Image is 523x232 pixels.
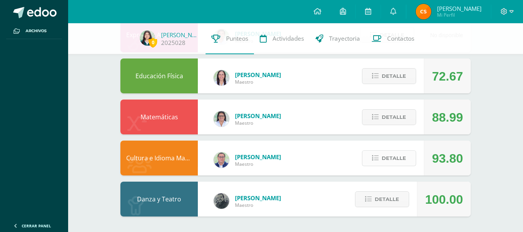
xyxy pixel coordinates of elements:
a: Actividades [254,23,310,54]
span: Maestro [235,120,281,126]
div: 88.99 [432,100,463,135]
span: Maestro [235,161,281,167]
span: Detalle [382,151,406,165]
span: [PERSON_NAME] [235,194,281,202]
div: Cultura e Idioma Maya, Garífuna o Xinka [120,141,198,175]
div: 72.67 [432,59,463,94]
span: Archivos [26,28,46,34]
img: 341d98b4af7301a051bfb6365f8299c3.png [214,111,229,127]
span: [PERSON_NAME] [235,71,281,79]
span: Cerrar panel [22,223,51,229]
div: 100.00 [425,182,463,217]
img: d9abd7a04bca839026e8d591fa2944fe.png [140,30,155,46]
div: 93.80 [432,141,463,176]
span: [PERSON_NAME] [437,5,482,12]
button: Detalle [362,109,416,125]
button: Detalle [362,150,416,166]
div: Danza y Teatro [120,182,198,217]
a: Archivos [6,23,62,39]
img: 8ba24283638e9cc0823fe7e8b79ee805.png [214,193,229,209]
button: Detalle [362,68,416,84]
span: Punteos [226,34,248,43]
img: 236f60812479887bd343fffca26c79af.png [416,4,431,19]
span: 0 [149,38,157,47]
button: Detalle [355,191,409,207]
a: Contactos [366,23,420,54]
span: Contactos [387,34,414,43]
span: Trayectoria [329,34,360,43]
span: Detalle [375,192,399,206]
a: [PERSON_NAME] [161,31,200,39]
a: Trayectoria [310,23,366,54]
span: Detalle [382,69,406,83]
span: Mi Perfil [437,12,482,18]
div: Educación Física [120,58,198,93]
span: Maestro [235,79,281,85]
img: f77eda19ab9d4901e6803b4611072024.png [214,70,229,86]
span: Maestro [235,202,281,208]
a: Punteos [206,23,254,54]
span: [PERSON_NAME] [235,153,281,161]
a: 2025028 [161,39,185,47]
div: Matemáticas [120,100,198,134]
span: Actividades [273,34,304,43]
img: c1c1b07ef08c5b34f56a5eb7b3c08b85.png [214,152,229,168]
span: Detalle [382,110,406,124]
span: [PERSON_NAME] [235,112,281,120]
